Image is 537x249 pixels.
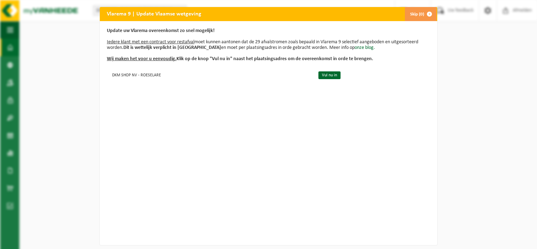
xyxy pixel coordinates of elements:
[107,28,215,33] b: Update uw Vlarema overeenkomst zo snel mogelijk!
[123,45,221,50] b: Dit is wettelijk verplicht in [GEOGRAPHIC_DATA]
[107,56,176,62] u: Wij maken het voor u eenvoudig.
[318,71,341,79] a: Vul nu in
[107,69,312,81] td: DKM SHOP NV - ROESELARE
[107,28,430,62] p: moet kunnen aantonen dat de 29 afvalstromen zoals bepaald in Vlarema 9 selectief aangeboden en ui...
[405,7,436,21] button: Skip (0)
[100,7,208,20] h2: Vlarema 9 | Update Vlaamse wetgeving
[355,45,375,50] a: onze blog.
[107,39,194,45] u: Iedere klant met een contract voor restafval
[107,56,373,62] b: Klik op de knop "Vul nu in" naast het plaatsingsadres om de overeenkomst in orde te brengen.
